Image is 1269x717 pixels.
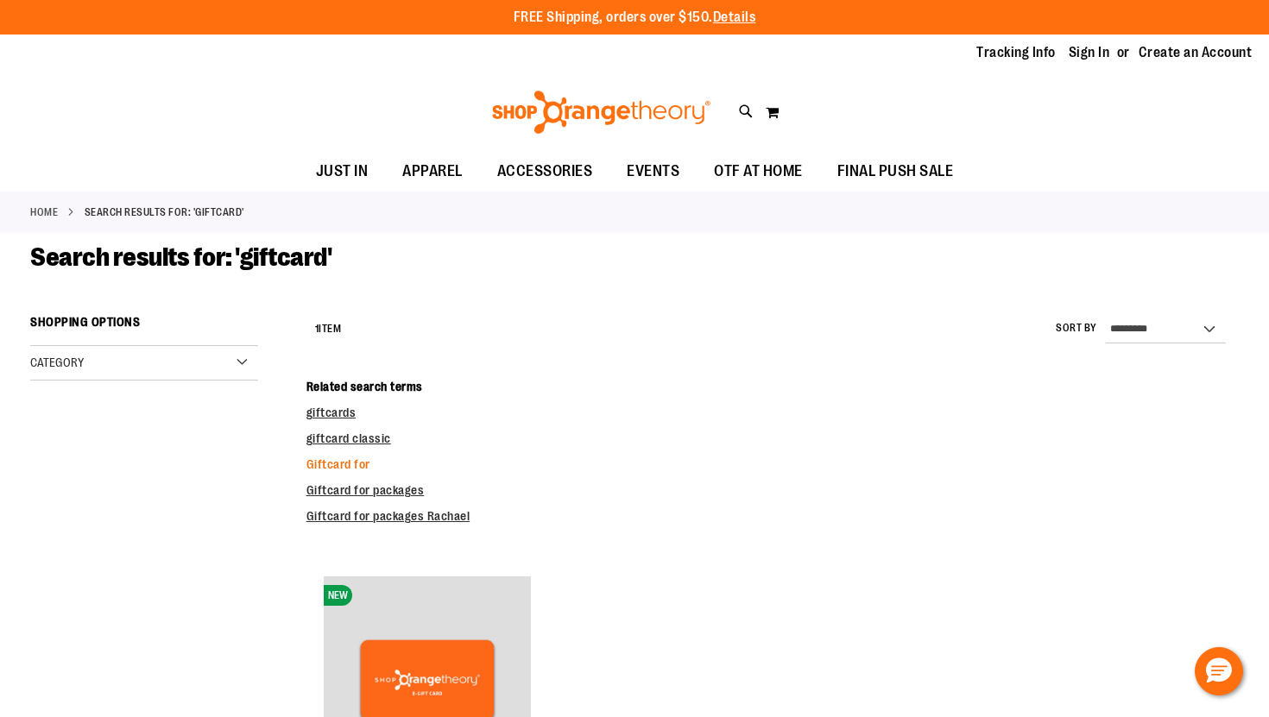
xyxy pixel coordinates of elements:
[315,316,342,343] h2: Item
[324,585,352,606] span: NEW
[697,152,820,192] a: OTF AT HOME
[315,323,319,335] span: 1
[820,152,971,192] a: FINAL PUSH SALE
[976,43,1056,62] a: Tracking Info
[714,152,803,191] span: OTF AT HOME
[306,509,470,523] a: Giftcard for packages Rachael
[306,483,425,497] a: Giftcard for packages
[316,152,369,191] span: JUST IN
[30,355,84,369] span: Category
[627,152,679,191] span: EVENTS
[514,8,756,28] p: FREE Shipping, orders over $150.
[497,152,593,191] span: ACCESSORIES
[385,152,480,192] a: APPAREL
[306,406,357,419] a: giftcards
[1139,43,1253,62] a: Create an Account
[713,9,756,25] a: Details
[1069,43,1110,62] a: Sign In
[85,204,244,220] strong: Search results for: 'giftcard'
[306,431,391,445] a: giftcard classic
[1195,647,1243,695] button: Hello, have a question? Let’s chat.
[489,91,713,134] img: Shop Orangetheory
[299,152,386,192] a: JUST IN
[609,152,697,192] a: EVENTS
[30,242,331,272] span: Search results for: 'giftcard'
[306,378,1239,395] dt: Related search terms
[30,204,58,220] a: Home
[837,152,954,191] span: FINAL PUSH SALE
[306,457,370,471] a: Giftcard for
[30,307,258,346] strong: Shopping Options
[1056,321,1097,336] label: Sort By
[402,152,463,191] span: APPAREL
[480,152,610,192] a: ACCESSORIES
